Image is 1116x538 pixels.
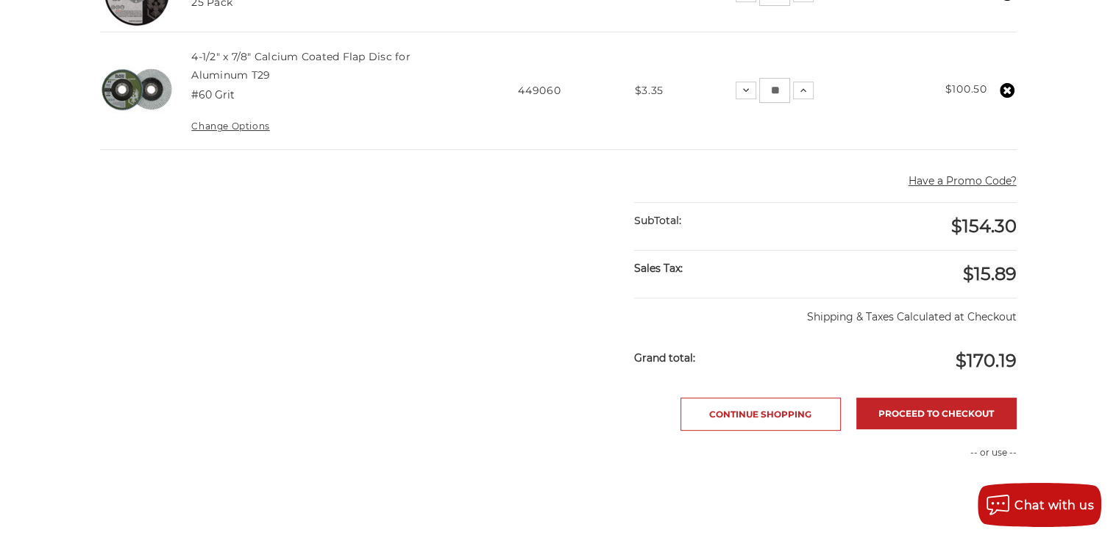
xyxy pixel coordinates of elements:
img: BHA 4-1/2 Inch Flap Disc for Aluminum [100,54,174,128]
strong: Sales Tax: [634,262,683,275]
a: 4-1/2" x 7/8" Calcium Coated Flap Disc for Aluminum T29 [191,50,410,81]
a: Proceed to checkout [856,398,1017,429]
p: -- or use -- [833,446,1017,459]
dd: #60 Grit [191,87,235,103]
span: $170.19 [956,350,1017,371]
strong: $100.50 [945,82,987,96]
p: Shipping & Taxes Calculated at Checkout [634,298,1016,325]
button: Have a Promo Code? [909,173,1017,189]
div: SubTotal: [634,203,825,239]
span: $154.30 [951,215,1017,237]
a: Change Options [191,121,269,132]
button: Chat with us [978,483,1101,527]
iframe: PayPal-paypal [833,475,1017,504]
a: Continue Shopping [680,398,841,431]
span: $15.89 [963,263,1017,284]
input: 4-1/2" x 7/8" Calcium Coated Flap Disc for Aluminum T29 Quantity: [759,78,790,103]
span: 449060 [518,84,561,97]
span: Chat with us [1014,498,1094,512]
span: $3.35 [634,84,664,97]
strong: Grand total: [634,351,695,365]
